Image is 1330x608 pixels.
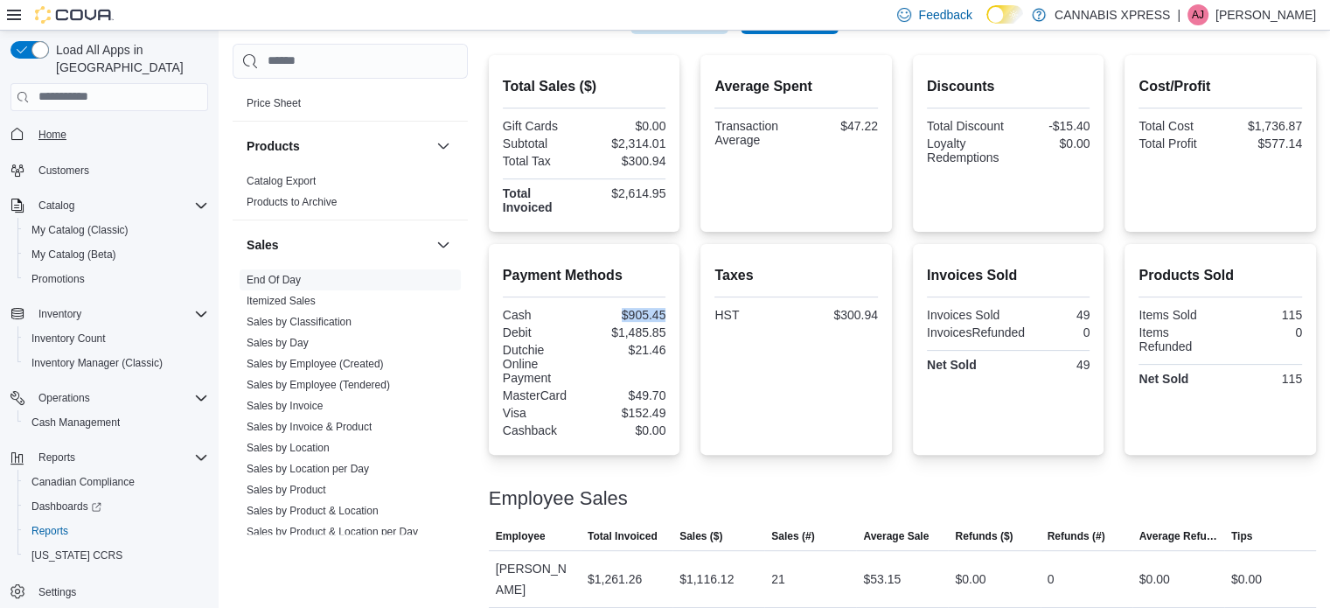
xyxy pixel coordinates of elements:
div: Items Sold [1139,308,1216,322]
div: HST [714,308,792,322]
a: Sales by Location per Day [247,463,369,475]
a: Dashboards [17,494,215,519]
div: Items Refunded [1139,325,1216,353]
span: Sales by Location per Day [247,462,369,476]
span: Average Sale [863,529,929,543]
a: My Catalog (Classic) [24,220,136,241]
span: Refunds ($) [955,529,1013,543]
div: Subtotal [503,136,581,150]
div: 49 [1012,308,1090,322]
span: Total Invoiced [588,529,658,543]
span: Reports [31,447,208,468]
a: Sales by Invoice & Product [247,421,372,433]
span: Refunds (#) [1048,529,1105,543]
button: Pricing [433,58,454,79]
div: $21.46 [588,343,665,357]
a: Inventory Manager (Classic) [24,353,170,374]
span: Home [31,123,208,145]
h2: Taxes [714,265,878,286]
a: [US_STATE] CCRS [24,545,129,566]
a: End Of Day [247,274,301,286]
span: Dashboards [31,500,101,514]
div: Sales [233,269,468,570]
div: $152.49 [588,406,665,420]
div: $0.00 [1012,136,1090,150]
div: 0 [1032,325,1090,339]
div: [PERSON_NAME] [489,551,581,607]
div: Anthony John [1187,4,1208,25]
input: Dark Mode [986,5,1023,24]
div: $1,261.26 [588,569,642,590]
button: Promotions [17,267,215,291]
div: InvoicesRefunded [927,325,1025,339]
div: 115 [1224,372,1302,386]
img: Cova [35,6,114,24]
button: My Catalog (Beta) [17,242,215,267]
span: Sales by Employee (Created) [247,357,384,371]
span: Cash Management [31,416,120,430]
span: Inventory [31,304,208,325]
h2: Average Spent [714,76,878,97]
span: Itemized Sales [247,294,316,308]
button: [US_STATE] CCRS [17,543,215,568]
span: Washington CCRS [24,545,208,566]
span: Products to Archive [247,195,337,209]
span: Settings [31,580,208,602]
a: Itemized Sales [247,295,316,307]
div: $2,614.95 [588,186,665,200]
span: Inventory Count [31,332,106,346]
button: Operations [3,386,215,410]
a: Cash Management [24,412,127,433]
a: Sales by Employee (Created) [247,358,384,370]
h3: Sales [247,236,279,254]
span: Operations [38,391,90,405]
a: Sales by Employee (Tendered) [247,379,390,391]
span: Sales ($) [679,529,722,543]
h2: Products Sold [1139,265,1302,286]
div: Cashback [503,423,581,437]
span: Reports [38,451,75,465]
div: Pricing [233,93,468,121]
span: Cash Management [24,412,208,433]
a: Products to Archive [247,196,337,208]
span: Sales by Classification [247,315,352,329]
div: Debit [503,325,581,339]
span: Inventory Manager (Classic) [24,353,208,374]
div: Dutchie Online Payment [503,343,581,385]
span: [US_STATE] CCRS [31,549,122,563]
button: Catalog [3,193,215,218]
h2: Invoices Sold [927,265,1090,286]
span: My Catalog (Beta) [24,244,208,265]
span: Average Refund [1139,529,1217,543]
strong: Net Sold [927,358,977,372]
h2: Cost/Profit [1139,76,1302,97]
div: Total Cost [1139,119,1216,133]
button: Inventory Manager (Classic) [17,351,215,375]
div: 21 [771,569,785,590]
span: Canadian Compliance [31,475,135,489]
a: Sales by Location [247,442,330,454]
span: Inventory Count [24,328,208,349]
div: Products [233,171,468,220]
h2: Total Sales ($) [503,76,666,97]
div: $1,736.87 [1224,119,1302,133]
div: 0 [1048,569,1055,590]
h3: Employee Sales [489,488,628,509]
div: $905.45 [588,308,665,322]
p: [PERSON_NAME] [1215,4,1316,25]
button: Inventory [3,302,215,326]
button: Sales [433,234,454,255]
a: Sales by Product & Location [247,505,379,517]
a: Sales by Invoice [247,400,323,412]
span: Sales by Employee (Tendered) [247,378,390,392]
button: Operations [31,388,97,409]
span: Sales by Product & Location [247,504,379,518]
h3: Products [247,137,300,155]
button: Reports [17,519,215,543]
button: Catalog [31,195,81,216]
span: Canadian Compliance [24,472,208,493]
button: Canadian Compliance [17,470,215,494]
strong: Net Sold [1139,372,1188,386]
span: Customers [31,159,208,181]
span: Sales by Location [247,441,330,455]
